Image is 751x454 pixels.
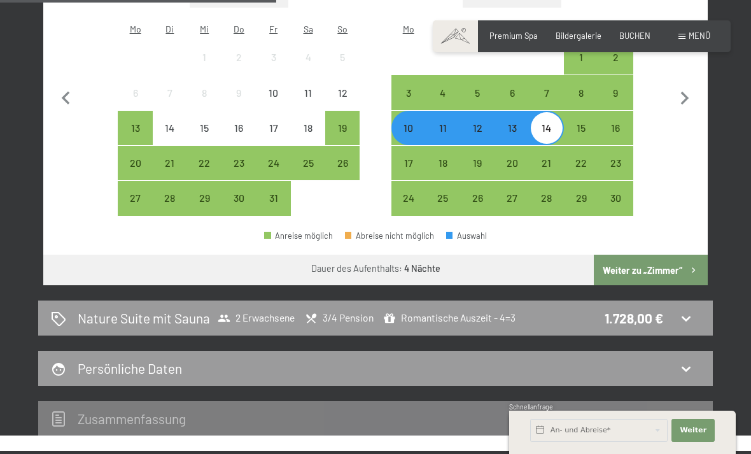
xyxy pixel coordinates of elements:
div: Anreise nicht möglich [221,75,256,110]
div: Tue Oct 21 2025 [153,146,187,180]
div: Tue Nov 04 2025 [426,75,460,110]
div: 14 [531,123,563,155]
abbr: Freitag [269,24,277,34]
h2: Persönliche Daten [78,360,182,376]
div: Mon Oct 13 2025 [118,111,152,145]
div: 8 [565,88,597,120]
a: BUCHEN [619,31,650,41]
div: Tue Oct 28 2025 [153,181,187,215]
div: Sun Oct 19 2025 [325,111,360,145]
div: Abreise nicht möglich [345,232,434,240]
div: Anreise nicht möglich [256,111,291,145]
div: Tue Nov 25 2025 [426,181,460,215]
button: Weiter zu „Zimmer“ [594,255,708,285]
span: Romantische Auszeit - 4=3 [383,312,516,325]
div: Wed Nov 19 2025 [460,146,495,180]
div: Anreise nicht möglich [291,111,325,145]
div: Anreise möglich [391,146,426,180]
div: 7 [154,88,186,120]
div: Sun Nov 09 2025 [598,75,633,110]
div: Anreise nicht möglich [221,111,256,145]
div: Anreise möglich [256,181,291,215]
div: Tue Nov 18 2025 [426,146,460,180]
div: Fri Oct 17 2025 [256,111,291,145]
div: 29 [565,193,597,225]
div: Anreise möglich [264,232,333,240]
div: 27 [119,193,151,225]
div: Wed Oct 08 2025 [187,75,221,110]
div: Thu Oct 30 2025 [221,181,256,215]
div: Anreise möglich [187,146,221,180]
h2: Nature Suite mit Sauna [78,309,210,327]
div: 18 [292,123,324,155]
div: Anreise möglich [530,75,564,110]
a: Bildergalerie [556,31,601,41]
div: 30 [223,193,255,225]
div: 17 [258,123,290,155]
div: Anreise möglich [598,181,633,215]
abbr: Montag [130,24,141,34]
div: Wed Oct 15 2025 [187,111,221,145]
span: 3/4 Pension [305,312,374,325]
div: 22 [565,158,597,190]
div: 5 [326,52,358,84]
div: Sat Nov 29 2025 [564,181,598,215]
div: Anreise nicht möglich [153,75,187,110]
div: 27 [496,193,528,225]
div: 19 [461,158,493,190]
div: 17 [393,158,425,190]
div: 2 [600,52,631,84]
div: Anreise möglich [426,111,460,145]
div: Anreise möglich [256,146,291,180]
div: 13 [496,123,528,155]
div: Wed Nov 26 2025 [460,181,495,215]
div: Anreise nicht möglich [256,75,291,110]
b: 4 Nächte [404,263,440,274]
div: 20 [119,158,151,190]
div: Anreise möglich [391,181,426,215]
div: 3 [258,52,290,84]
div: Fri Oct 31 2025 [256,181,291,215]
div: 30 [600,193,631,225]
div: Thu Nov 06 2025 [495,75,529,110]
div: Mon Nov 17 2025 [391,146,426,180]
div: Anreise möglich [187,181,221,215]
div: 12 [326,88,358,120]
div: Wed Oct 22 2025 [187,146,221,180]
div: Tue Nov 11 2025 [426,111,460,145]
abbr: Montag [403,24,414,34]
div: 12 [461,123,493,155]
span: Premium Spa [489,31,538,41]
div: Anreise möglich [153,181,187,215]
div: Sun Nov 30 2025 [598,181,633,215]
div: Mon Nov 10 2025 [391,111,426,145]
div: 15 [565,123,597,155]
div: Anreise möglich [564,75,598,110]
div: Anreise nicht möglich [187,40,221,74]
div: 16 [223,123,255,155]
div: Anreise nicht möglich [325,75,360,110]
div: Thu Nov 13 2025 [495,111,529,145]
div: Anreise möglich [325,111,360,145]
div: 23 [223,158,255,190]
div: Anreise nicht möglich [291,40,325,74]
div: Sat Oct 11 2025 [291,75,325,110]
div: Anreise möglich [153,146,187,180]
div: Sat Oct 25 2025 [291,146,325,180]
div: 28 [154,193,186,225]
div: Anreise möglich [598,75,633,110]
div: Anreise möglich [426,181,460,215]
span: 2 Erwachsene [218,312,295,325]
div: Anreise möglich [564,146,598,180]
div: Wed Oct 29 2025 [187,181,221,215]
div: Anreise möglich [391,75,426,110]
div: Wed Nov 05 2025 [460,75,495,110]
div: Anreise möglich [426,75,460,110]
div: 24 [258,158,290,190]
abbr: Dienstag [165,24,174,34]
div: Sun Nov 16 2025 [598,111,633,145]
div: 21 [154,158,186,190]
div: Wed Oct 01 2025 [187,40,221,74]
